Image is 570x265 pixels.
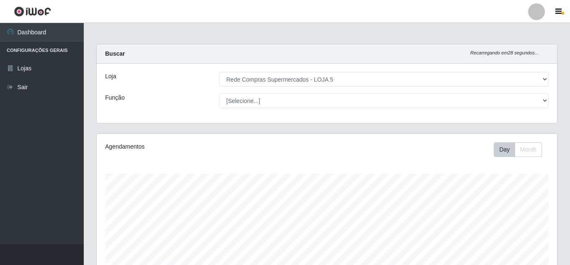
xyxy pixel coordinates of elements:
[105,72,116,81] label: Loja
[494,142,542,157] div: First group
[515,142,542,157] button: Month
[494,142,515,157] button: Day
[14,6,51,17] img: CoreUI Logo
[494,142,549,157] div: Toolbar with button groups
[470,50,539,55] i: Recarregando em 28 segundos...
[105,93,125,102] label: Função
[105,142,283,151] div: Agendamentos
[105,50,125,57] strong: Buscar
